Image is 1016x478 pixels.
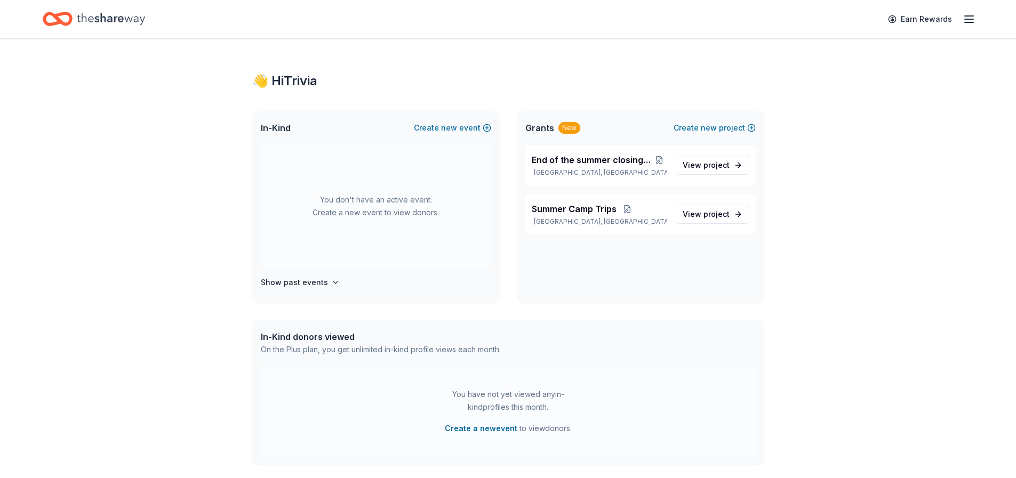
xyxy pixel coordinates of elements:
[703,160,730,169] span: project
[445,422,572,435] span: to view donors .
[674,121,756,134] button: Createnewproject
[43,6,145,31] a: Home
[532,168,667,177] p: [GEOGRAPHIC_DATA], [GEOGRAPHIC_DATA]
[882,10,958,29] a: Earn Rewards
[261,276,340,289] button: Show past events
[261,330,501,343] div: In-Kind donors viewed
[558,122,580,134] div: New
[532,202,617,215] span: Summer Camp Trips
[701,121,717,134] span: new
[261,276,328,289] h4: Show past events
[683,208,730,221] span: View
[525,121,554,134] span: Grants
[442,388,575,414] div: You have not yet viewed any in-kind profiles this month.
[252,72,764,90] div: 👋 Hi Trivia
[703,209,730,218] span: project
[683,159,730,172] span: View
[532,217,667,226] p: [GEOGRAPHIC_DATA], [GEOGRAPHIC_DATA]
[414,121,491,134] button: Createnewevent
[261,121,291,134] span: In-Kind
[532,153,651,166] span: End of the summer closing celebration
[445,422,517,435] button: Create a newevent
[261,145,491,268] div: You don't have an active event. Create a new event to view donors.
[676,156,749,175] a: View project
[676,205,749,224] a: View project
[441,121,457,134] span: new
[261,343,501,356] div: On the Plus plan, you get unlimited in-kind profile views each month.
